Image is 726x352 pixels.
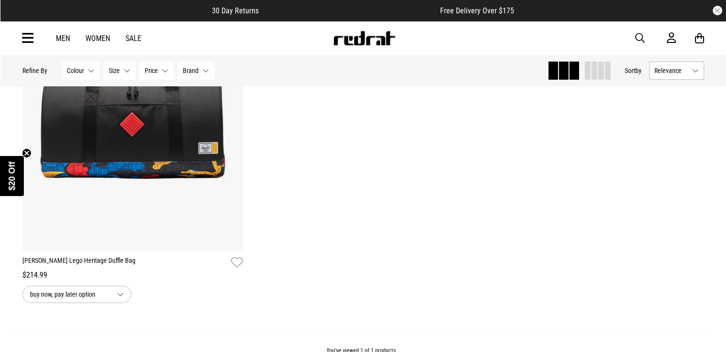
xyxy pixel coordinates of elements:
a: Men [56,34,70,43]
span: buy now, pay later option [30,289,109,300]
span: Brand [183,67,199,74]
img: Redrat logo [333,31,396,45]
span: Price [145,67,158,74]
button: Price [139,62,174,80]
button: Brand [178,62,214,80]
span: Size [109,67,120,74]
p: Refine By [22,67,47,74]
button: Close teaser [22,148,32,158]
button: Open LiveChat chat widget [8,4,36,32]
button: Sortby [625,65,642,76]
button: Size [104,62,136,80]
span: Relevance [654,67,688,74]
button: buy now, pay later option [22,286,131,303]
span: 30 Day Returns [212,6,259,15]
span: $20 Off [7,161,17,190]
iframe: Customer reviews powered by Trustpilot [278,6,421,15]
a: Sale [126,34,141,43]
a: Women [85,34,110,43]
span: by [635,67,642,74]
button: Relevance [649,62,704,80]
div: $214.99 [22,269,243,281]
button: Colour [62,62,100,80]
span: Colour [67,67,84,74]
span: Free Delivery Over $175 [440,6,514,15]
a: [PERSON_NAME] Lego Heritage Duffle Bag [22,256,228,269]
